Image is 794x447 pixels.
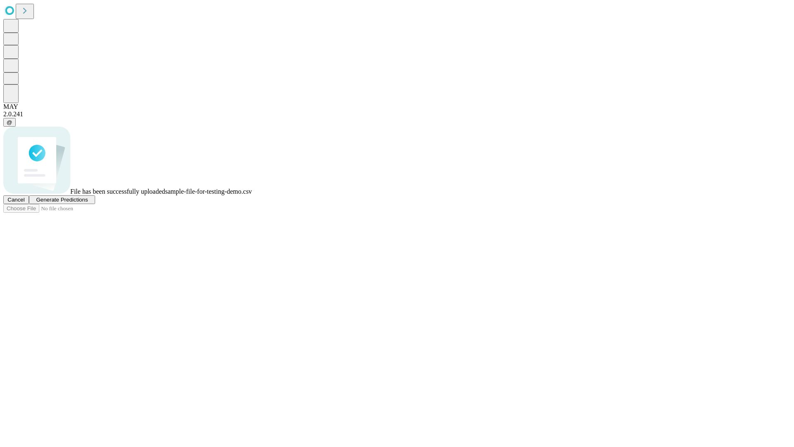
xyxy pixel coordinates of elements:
button: Generate Predictions [29,195,95,204]
span: @ [7,119,12,125]
span: Generate Predictions [36,197,88,203]
span: File has been successfully uploaded [70,188,165,195]
button: Cancel [3,195,29,204]
span: sample-file-for-testing-demo.csv [165,188,252,195]
span: Cancel [7,197,25,203]
button: @ [3,118,16,127]
div: 2.0.241 [3,111,791,118]
div: MAY [3,103,791,111]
